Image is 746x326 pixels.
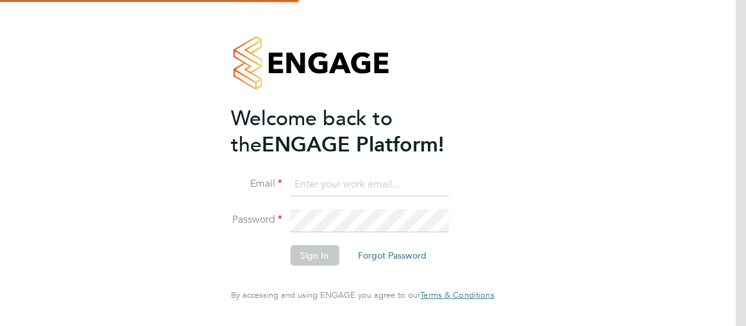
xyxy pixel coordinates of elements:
a: Terms & Conditions [420,290,494,300]
span: Welcome back to the [231,106,393,157]
button: Sign In [290,245,339,266]
label: Password [231,213,282,227]
span: By accessing and using ENGAGE you agree to our [231,289,494,300]
label: Email [231,177,282,191]
h2: ENGAGE Platform! [231,105,481,158]
button: Forgot Password [348,245,437,266]
input: Enter your work email... [290,173,448,196]
span: Terms & Conditions [420,289,494,300]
